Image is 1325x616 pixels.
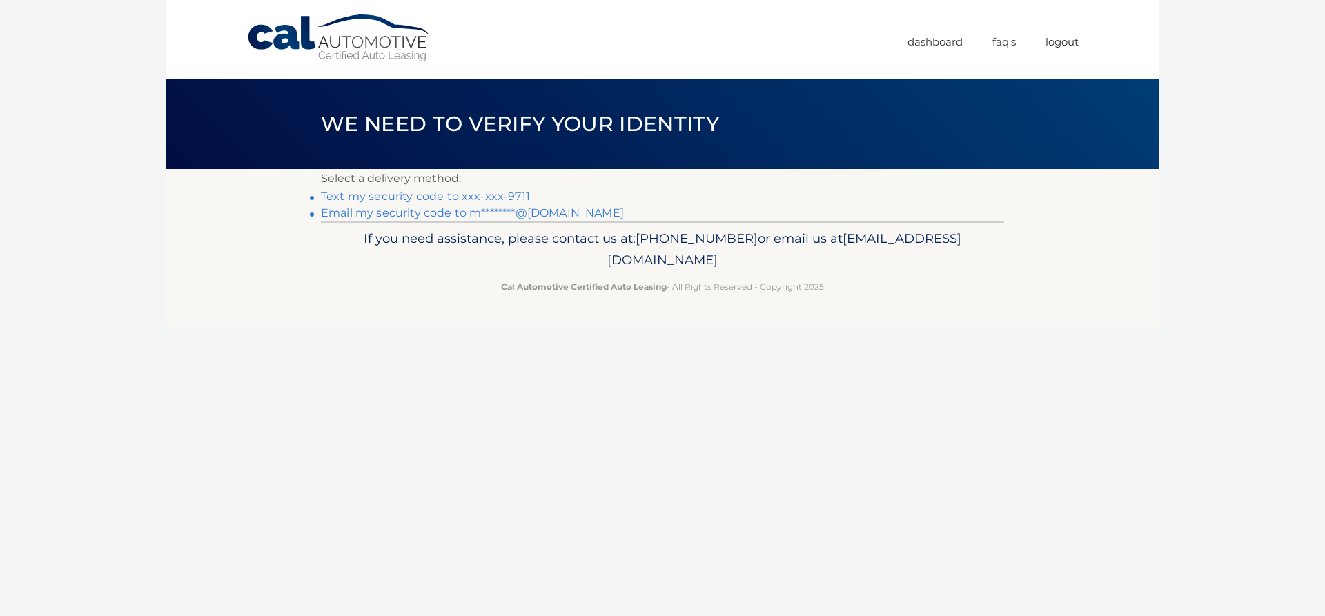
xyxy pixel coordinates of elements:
a: FAQ's [992,30,1016,53]
strong: Cal Automotive Certified Auto Leasing [501,281,667,292]
a: Text my security code to xxx-xxx-9711 [321,190,530,203]
a: Email my security code to m********@[DOMAIN_NAME] [321,206,624,219]
a: Dashboard [907,30,963,53]
p: If you need assistance, please contact us at: or email us at [330,228,995,272]
p: - All Rights Reserved - Copyright 2025 [330,279,995,294]
span: [PHONE_NUMBER] [636,230,758,246]
a: Logout [1046,30,1079,53]
a: Cal Automotive [246,14,433,63]
span: We need to verify your identity [321,111,719,137]
p: Select a delivery method: [321,169,1004,188]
